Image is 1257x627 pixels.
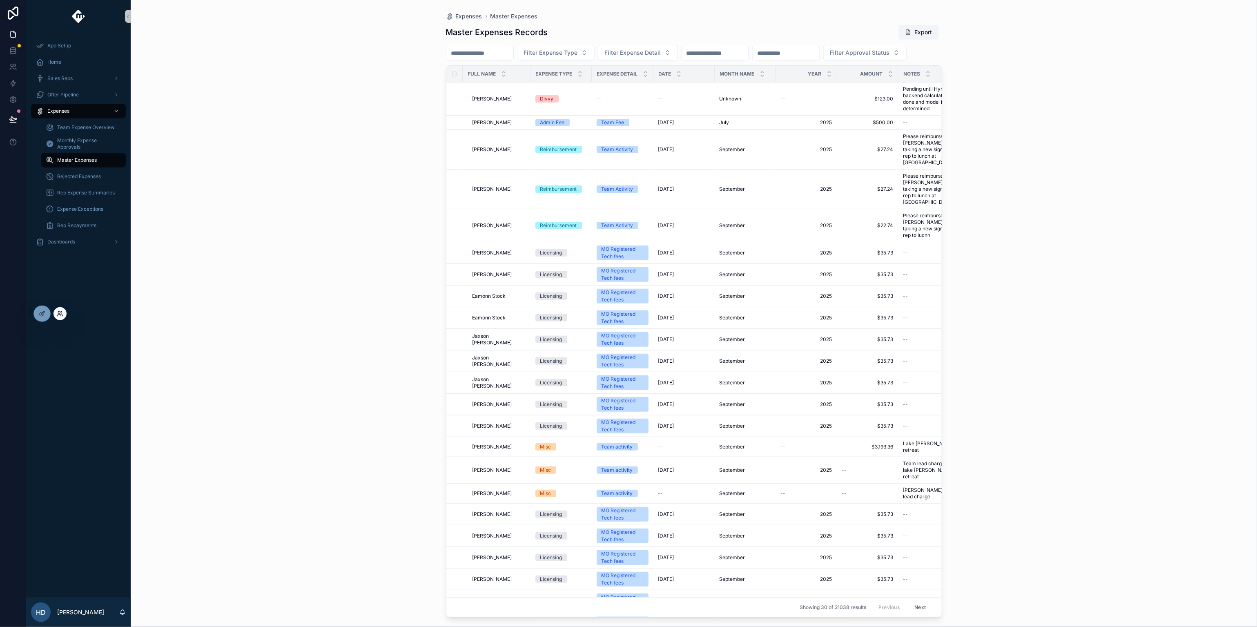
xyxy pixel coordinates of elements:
[720,467,771,473] a: September
[658,293,674,299] span: [DATE]
[781,423,832,429] a: 2025
[842,444,894,450] span: $3,193.36
[903,440,961,453] a: Lake [PERSON_NAME] retreat
[842,293,894,299] a: $35.73
[517,45,595,60] button: Select Button
[720,423,771,429] a: September
[903,423,908,429] span: --
[781,96,786,102] span: --
[605,49,661,57] span: Filter Expense Detail
[903,401,908,408] span: --
[781,222,832,229] a: 2025
[781,293,832,299] span: 2025
[446,12,482,20] a: Expenses
[535,466,587,474] a: Misc
[472,315,526,321] a: Eamonn Stock
[597,419,649,433] a: MO Registered Tech fees
[781,146,832,153] a: 2025
[597,96,602,102] span: --
[535,443,587,451] a: Misc
[597,222,649,229] a: Team Activity
[720,379,745,386] span: September
[540,222,577,229] div: Reimbursement
[842,186,894,192] a: $27.24
[490,12,538,20] span: Master Expenses
[540,314,562,321] div: Licensing
[658,444,663,450] span: --
[720,222,771,229] a: September
[597,267,649,282] a: MO Registered Tech fees
[472,293,506,299] span: Eamonn Stock
[720,336,771,343] a: September
[540,357,562,365] div: Licensing
[602,146,633,153] div: Team Activity
[472,186,512,192] span: [PERSON_NAME]
[842,96,894,102] span: $123.00
[597,245,649,260] a: MO Registered Tech fees
[57,173,101,180] span: Rejected Expenses
[472,401,512,408] span: [PERSON_NAME]
[903,401,961,408] a: --
[903,487,961,500] span: [PERSON_NAME] team lead charge
[720,222,745,229] span: September
[898,25,939,40] button: Export
[472,96,512,102] span: [PERSON_NAME]
[535,422,587,430] a: Licensing
[540,249,562,257] div: Licensing
[72,10,85,23] img: App logo
[47,108,69,114] span: Expenses
[842,423,894,429] a: $35.73
[781,444,786,450] span: --
[720,271,771,278] a: September
[597,185,649,193] a: Team Activity
[903,133,961,166] a: Please reimburse [PERSON_NAME] for taking a new signed on rep to lunch at [GEOGRAPHIC_DATA]'s
[720,401,745,408] span: September
[658,315,674,321] span: [DATE]
[472,146,512,153] span: [PERSON_NAME]
[903,250,961,256] a: --
[540,336,562,343] div: Licensing
[842,315,894,321] a: $35.73
[658,423,674,429] span: [DATE]
[602,289,644,303] div: MO Registered Tech fees
[720,96,771,102] a: Unknown
[842,271,894,278] a: $35.73
[720,271,745,278] span: September
[41,169,126,184] a: Rejected Expenses
[720,186,745,192] span: September
[781,315,832,321] a: 2025
[720,119,729,126] span: July
[602,354,644,368] div: MO Registered Tech fees
[456,12,482,20] span: Expenses
[472,333,526,346] a: Jaxson [PERSON_NAME]
[658,336,710,343] a: [DATE]
[903,315,961,321] a: --
[472,222,526,229] a: [PERSON_NAME]
[720,444,771,450] a: September
[781,119,832,126] span: 2025
[540,379,562,386] div: Licensing
[842,467,847,473] span: --
[472,222,512,229] span: [PERSON_NAME]
[658,222,674,229] span: [DATE]
[47,42,71,49] span: App Setup
[781,467,832,473] a: 2025
[903,212,961,239] a: Please reimburse [PERSON_NAME] for taking a new signed on rep to lucnh
[535,292,587,300] a: Licensing
[720,315,745,321] span: September
[842,401,894,408] a: $35.73
[658,315,710,321] a: [DATE]
[842,146,894,153] span: $27.24
[31,87,126,102] a: Offer Pipeline
[47,75,73,82] span: Sales Reps
[658,358,674,364] span: [DATE]
[602,419,644,433] div: MO Registered Tech fees
[903,460,961,480] a: Team lead charge for lake [PERSON_NAME] retreat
